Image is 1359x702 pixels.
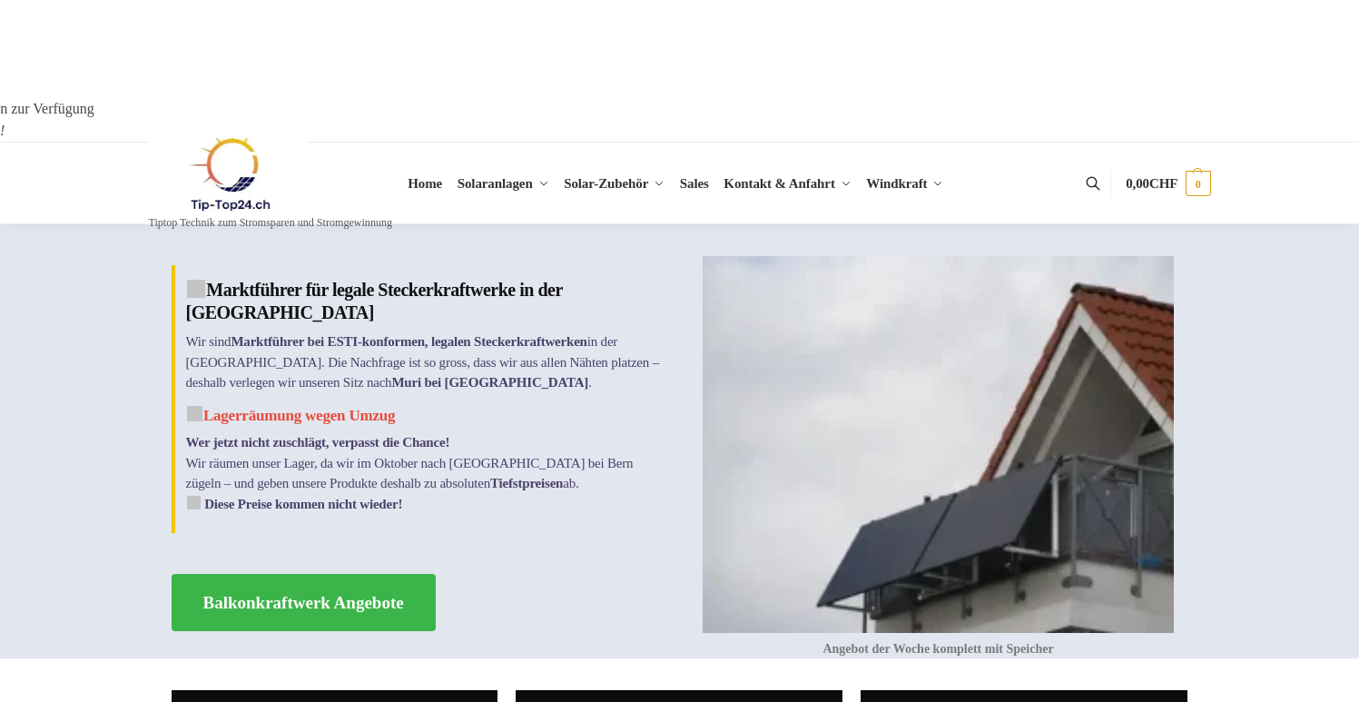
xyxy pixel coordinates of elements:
[186,279,669,324] h2: Marktführer für legale Steckerkraftwerke in der [GEOGRAPHIC_DATA]
[1126,142,1210,226] nav: Cart contents
[187,280,205,298] img: Home 1
[186,435,450,450] strong: Wer jetzt nicht zuschlägt, verpasst die Chance!
[449,143,556,224] a: Solaranlagen
[203,594,404,611] span: Balkonkraftwerk Angebote
[673,143,717,224] a: Sales
[1126,156,1210,211] a: 0,00CHF 0
[716,143,859,224] a: Kontakt & Anfahrt
[408,176,442,191] span: Home
[680,176,709,191] span: Sales
[172,574,436,631] a: Balkonkraftwerk Angebote
[149,217,393,228] p: Tiptop Technik zum Stromsparen und Stromgewinnung
[703,256,1174,633] img: Home 4
[408,143,449,224] a: Home
[187,496,201,509] img: Home 3
[1126,176,1177,191] span: 0,00
[866,176,927,191] span: Windkraft
[186,331,669,393] p: Wir sind in der [GEOGRAPHIC_DATA]. Die Nachfrage ist so gross, dass wir aus allen Nähten platzen ...
[564,176,648,191] span: Solar-Zubehör
[822,642,1053,656] strong: Angebot der Woche komplett mit Speicher
[186,404,669,428] h3: Lagerräumung wegen Umzug
[391,375,588,390] strong: Muri bei [GEOGRAPHIC_DATA]
[1149,176,1177,191] span: CHF
[458,176,533,191] span: Solaranlagen
[859,143,951,224] a: Windkraft
[149,138,308,212] img: Solaranlagen, Speicheranlagen und Energiesparprodukte
[556,143,673,224] a: Solar-Zubehör
[490,476,563,490] strong: Tiefstpreisen
[204,497,402,511] strong: Diese Preise kommen nicht wieder!
[186,432,669,514] p: Wir räumen unser Lager, da wir im Oktober nach [GEOGRAPHIC_DATA] bei Bern zügeln – und geben unse...
[187,406,202,421] img: Home 2
[724,176,834,191] span: Kontakt & Anfahrt
[1186,171,1211,196] span: 0
[231,334,586,349] strong: Marktführer bei ESTI-konformen, legalen Steckerkraftwerken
